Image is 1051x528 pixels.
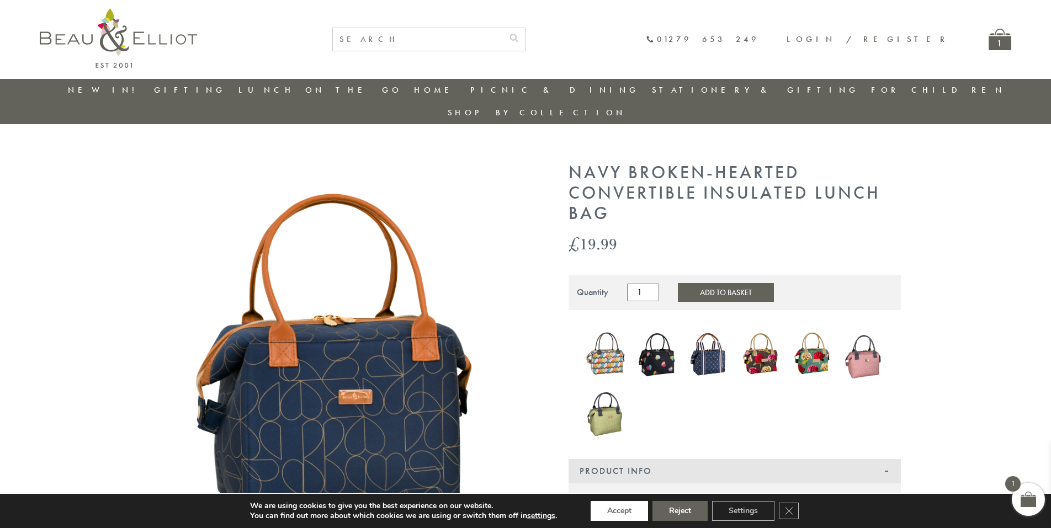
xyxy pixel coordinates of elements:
[585,328,626,382] a: Carnaby eclipse convertible lunch bag
[740,329,781,379] img: Sarah Kelleher Lunch Bag Dark Stone
[989,29,1011,50] a: 1
[250,511,557,521] p: You can find out more about which cookies we are using or switch them off in .
[585,328,626,380] img: Carnaby eclipse convertible lunch bag
[779,503,799,519] button: Close GDPR Cookie Banner
[250,501,557,511] p: We are using cookies to give you the best experience on our website.
[40,8,197,68] img: logo
[652,84,859,95] a: Stationery & Gifting
[154,84,226,95] a: Gifting
[591,501,648,521] button: Accept
[569,232,617,255] bdi: 19.99
[414,84,458,95] a: Home
[646,35,759,44] a: 01279 653 249
[712,501,774,521] button: Settings
[585,384,626,440] img: Oxford quilted lunch bag pistachio
[740,329,781,381] a: Sarah Kelleher Lunch Bag Dark Stone
[689,329,730,378] img: Monogram Midnight Convertible Lunch Bag
[577,287,608,297] div: Quantity
[68,84,142,95] a: New in!
[470,84,639,95] a: Picnic & Dining
[569,163,901,223] h1: Navy Broken-hearted Convertible Insulated Lunch Bag
[637,327,678,382] img: Emily convertible lunch bag
[843,327,884,381] img: Oxford quilted lunch bag mallow
[1005,476,1021,492] span: 1
[238,84,402,95] a: Lunch On The Go
[871,84,1005,95] a: For Children
[585,384,626,442] a: Oxford quilted lunch bag pistachio
[787,34,950,45] a: Login / Register
[527,511,555,521] button: settings
[627,284,659,301] input: Product quantity
[678,283,774,302] button: Add to Basket
[652,501,708,521] button: Reject
[843,327,884,383] a: Oxford quilted lunch bag mallow
[792,327,833,381] img: Sarah Kelleher convertible lunch bag teal
[792,327,833,383] a: Sarah Kelleher convertible lunch bag teal
[689,329,730,381] a: Monogram Midnight Convertible Lunch Bag
[448,107,626,118] a: Shop by collection
[569,459,901,483] div: Product Info
[569,232,580,255] span: £
[637,327,678,384] a: Emily convertible lunch bag
[333,28,503,51] input: SEARCH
